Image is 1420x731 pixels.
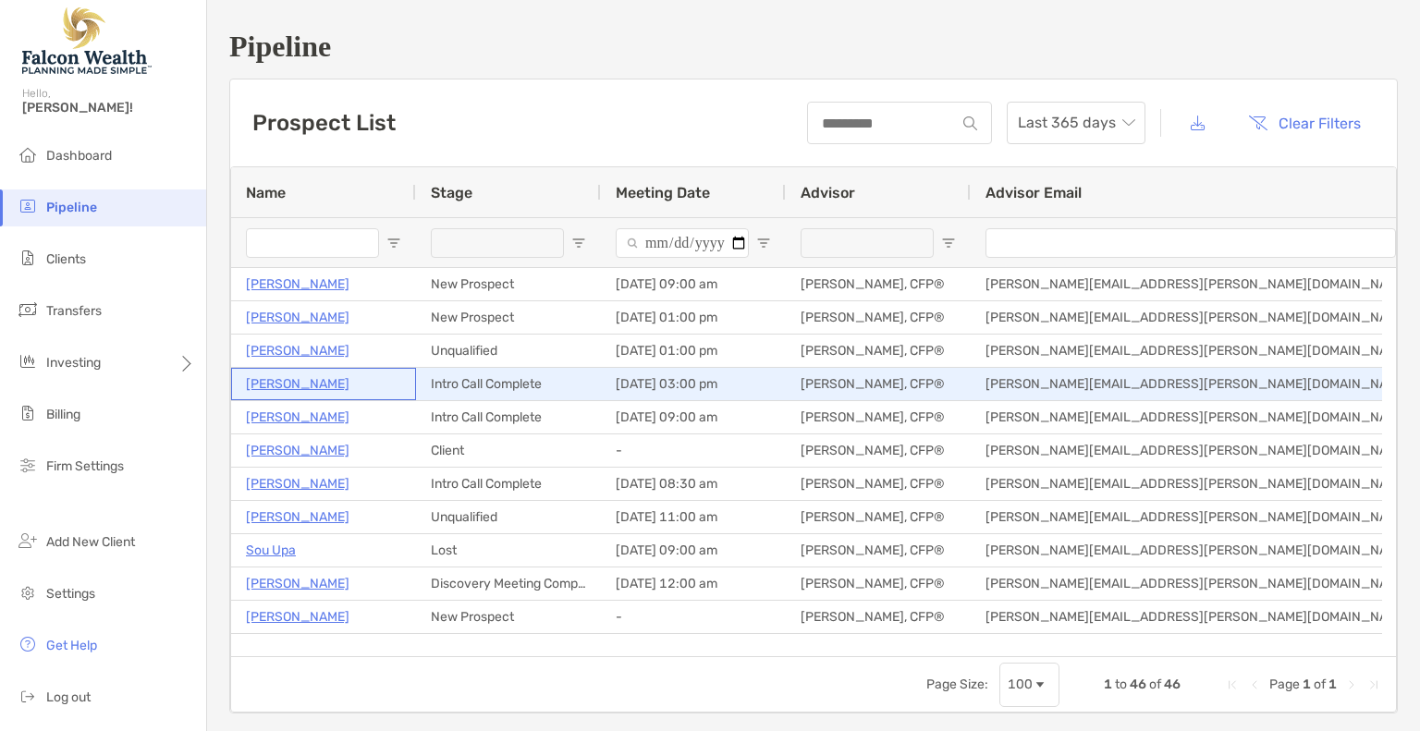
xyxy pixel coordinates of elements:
[601,301,786,334] div: [DATE] 01:00 pm
[1269,676,1300,692] span: Page
[17,685,39,707] img: logout icon
[46,407,80,422] span: Billing
[1314,676,1326,692] span: of
[22,100,195,116] span: [PERSON_NAME]!
[17,402,39,424] img: billing icon
[601,534,786,567] div: [DATE] 09:00 am
[1164,676,1181,692] span: 46
[17,581,39,603] img: settings icon
[416,335,601,367] div: Unqualified
[999,663,1059,707] div: Page Size
[1328,676,1337,692] span: 1
[416,534,601,567] div: Lost
[1303,676,1311,692] span: 1
[46,251,86,267] span: Clients
[756,236,771,250] button: Open Filter Menu
[601,634,786,666] div: [DATE] 01:30 pm
[246,306,349,329] a: [PERSON_NAME]
[786,634,971,666] div: [PERSON_NAME], CFP®
[1344,677,1359,692] div: Next Page
[17,143,39,165] img: dashboard icon
[17,454,39,476] img: firm-settings icon
[17,350,39,372] img: investing icon
[229,30,1398,64] h1: Pipeline
[786,501,971,533] div: [PERSON_NAME], CFP®
[1234,103,1375,143] button: Clear Filters
[786,368,971,400] div: [PERSON_NAME], CFP®
[786,401,971,433] div: [PERSON_NAME], CFP®
[786,601,971,633] div: [PERSON_NAME], CFP®
[252,110,396,136] h3: Prospect List
[601,567,786,600] div: [DATE] 12:00 am
[246,572,349,595] a: [PERSON_NAME]
[1225,677,1240,692] div: First Page
[246,639,349,662] a: [PERSON_NAME]
[616,228,749,258] input: Meeting Date Filter Input
[571,236,586,250] button: Open Filter Menu
[786,301,971,334] div: [PERSON_NAME], CFP®
[46,303,102,319] span: Transfers
[17,298,39,321] img: transfers icon
[246,472,349,495] a: [PERSON_NAME]
[246,506,349,529] a: [PERSON_NAME]
[17,195,39,217] img: pipeline icon
[801,184,855,201] span: Advisor
[416,601,601,633] div: New Prospect
[416,434,601,467] div: Client
[246,184,286,201] span: Name
[416,368,601,400] div: Intro Call Complete
[786,335,971,367] div: [PERSON_NAME], CFP®
[431,184,472,201] span: Stage
[786,567,971,600] div: [PERSON_NAME], CFP®
[786,434,971,467] div: [PERSON_NAME], CFP®
[601,601,786,633] div: -
[246,539,296,562] p: Sou Upa
[246,439,349,462] a: [PERSON_NAME]
[246,372,349,396] a: [PERSON_NAME]
[1149,676,1161,692] span: of
[416,401,601,433] div: Intro Call Complete
[601,501,786,533] div: [DATE] 11:00 am
[246,339,349,362] a: [PERSON_NAME]
[786,268,971,300] div: [PERSON_NAME], CFP®
[601,468,786,500] div: [DATE] 08:30 am
[416,301,601,334] div: New Prospect
[786,468,971,500] div: [PERSON_NAME], CFP®
[46,638,97,653] span: Get Help
[46,586,95,602] span: Settings
[416,468,601,500] div: Intro Call Complete
[246,273,349,296] p: [PERSON_NAME]
[1104,676,1112,692] span: 1
[46,534,135,550] span: Add New Client
[386,236,401,250] button: Open Filter Menu
[601,368,786,400] div: [DATE] 03:00 pm
[46,689,91,705] span: Log out
[1115,676,1127,692] span: to
[416,501,601,533] div: Unqualified
[46,148,112,164] span: Dashboard
[1018,103,1134,143] span: Last 365 days
[416,268,601,300] div: New Prospect
[1247,677,1262,692] div: Previous Page
[46,458,124,474] span: Firm Settings
[601,335,786,367] div: [DATE] 01:00 pm
[246,228,379,258] input: Name Filter Input
[416,567,601,600] div: Discovery Meeting Complete
[1130,676,1146,692] span: 46
[246,406,349,429] a: [PERSON_NAME]
[46,355,101,371] span: Investing
[985,184,1082,201] span: Advisor Email
[17,633,39,655] img: get-help icon
[1008,676,1033,692] div: 100
[601,401,786,433] div: [DATE] 09:00 am
[601,434,786,467] div: -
